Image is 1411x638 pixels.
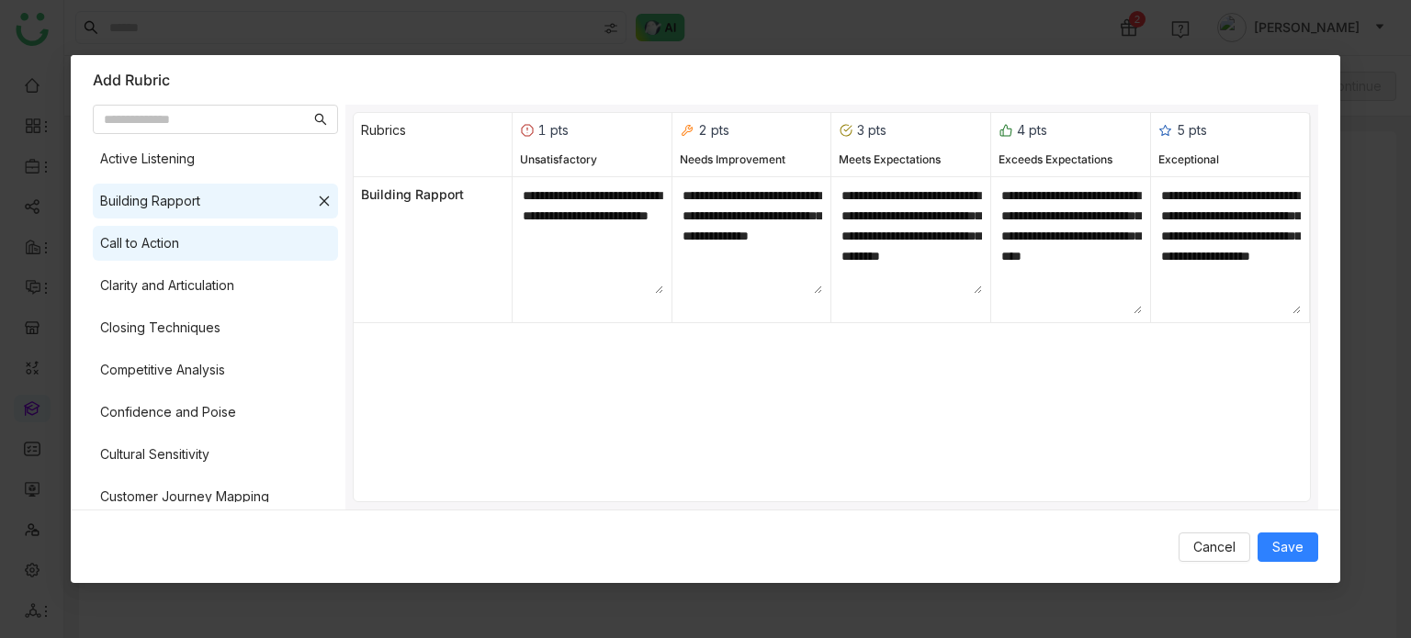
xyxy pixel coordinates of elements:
[354,113,514,176] div: Rubrics
[1193,537,1236,557] span: Cancel
[100,318,220,338] div: Closing Techniques
[999,120,1047,140] div: 4 pts
[839,123,853,138] img: rubric_3.svg
[1158,151,1219,169] div: Exceptional
[999,151,1112,169] div: Exceeds Expectations
[354,177,514,322] div: Building Rapport
[100,444,209,465] div: Cultural Sensitivity
[100,275,234,296] div: Clarity and Articulation
[100,191,200,211] div: Building Rapport
[680,123,694,138] img: rubric_2.svg
[839,120,886,140] div: 3 pts
[100,402,236,422] div: Confidence and Poise
[839,151,941,169] div: Meets Expectations
[93,70,1318,90] div: Add Rubric
[1158,120,1207,140] div: 5 pts
[680,120,729,140] div: 2 pts
[520,123,535,138] img: rubric_1.svg
[999,123,1013,138] img: rubric_4.svg
[1158,123,1173,138] img: rubric_5.svg
[100,360,225,380] div: Competitive Analysis
[1258,532,1318,562] button: Save
[1179,532,1250,562] button: Cancel
[1272,537,1304,557] span: Save
[680,151,785,169] div: Needs Improvement
[520,151,597,169] div: Unsatisfactory
[100,149,195,169] div: Active Listening
[520,120,569,140] div: 1 pts
[100,487,269,507] div: Customer Journey Mapping
[100,233,179,253] div: Call to Action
